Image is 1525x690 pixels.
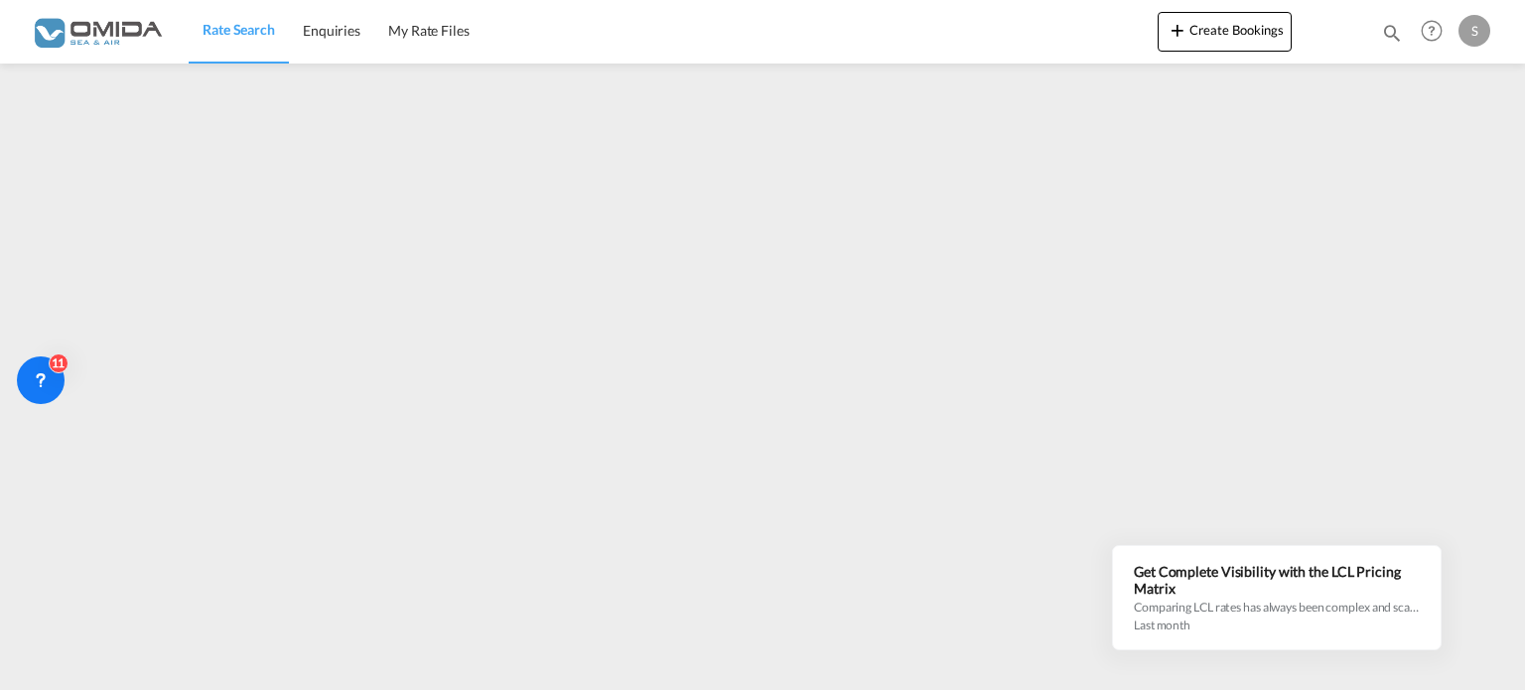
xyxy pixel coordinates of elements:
[1166,18,1189,42] md-icon: icon-plus 400-fg
[1158,12,1292,52] button: icon-plus 400-fgCreate Bookings
[1458,15,1490,47] div: S
[30,9,164,54] img: 459c566038e111ed959c4fc4f0a4b274.png
[388,22,470,39] span: My Rate Files
[1415,14,1449,48] span: Help
[1381,22,1403,44] md-icon: icon-magnify
[1415,14,1458,50] div: Help
[1381,22,1403,52] div: icon-magnify
[303,22,360,39] span: Enquiries
[203,21,275,38] span: Rate Search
